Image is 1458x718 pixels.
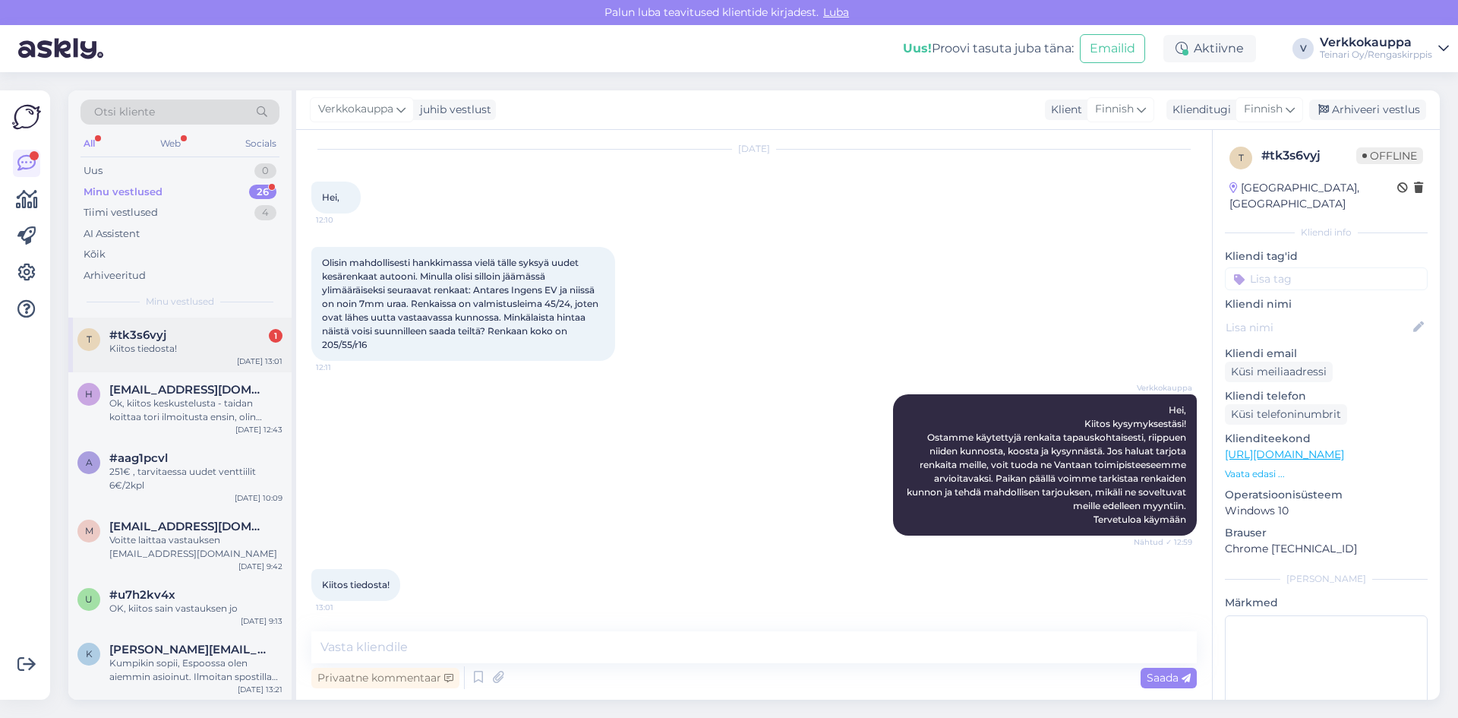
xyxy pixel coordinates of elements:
div: juhib vestlust [414,102,491,118]
p: Märkmed [1225,595,1428,611]
span: Verkkokauppa [1135,382,1192,394]
span: Luba [819,5,854,19]
div: All [80,134,98,153]
div: [DATE] 13:01 [237,356,282,367]
span: m [85,525,93,536]
div: V [1292,38,1314,59]
p: Brauser [1225,525,1428,541]
div: Küsi telefoninumbrit [1225,404,1347,425]
span: a [86,457,93,468]
div: Teinari Oy/Rengaskirppis [1320,49,1432,61]
div: Privaatne kommentaar [311,668,459,688]
span: k [86,648,93,659]
button: Emailid [1080,34,1145,63]
b: Uus! [903,41,932,55]
span: Offline [1356,147,1423,164]
div: Web [157,134,184,153]
div: 1 [269,329,282,343]
a: VerkkokauppaTeinari Oy/Rengaskirppis [1320,36,1449,61]
div: Minu vestlused [84,185,163,200]
span: 12:10 [316,214,373,226]
p: Chrome [TECHNICAL_ID] [1225,541,1428,557]
input: Lisa tag [1225,267,1428,290]
p: Operatsioonisüsteem [1225,487,1428,503]
span: Nähtud ✓ 12:59 [1134,536,1192,548]
div: [DATE] 12:43 [235,424,282,435]
div: # tk3s6vyj [1261,147,1356,165]
span: Minu vestlused [146,295,214,308]
div: Klient [1045,102,1082,118]
div: [DATE] 13:21 [238,684,282,695]
span: t [87,334,92,345]
div: Voitte laittaa vastauksen [EMAIL_ADDRESS][DOMAIN_NAME] [109,533,282,561]
div: Proovi tasuta juba täna: [903,40,1074,58]
span: Finnish [1095,101,1134,118]
div: 251€ , tarvitaessa uudet venttiilit 6€/2kpl [109,465,282,492]
p: Kliendi telefon [1225,388,1428,404]
span: karri.huusko@kolumbus.fi [109,643,267,656]
div: [DATE] 9:13 [241,615,282,627]
div: [DATE] [311,142,1197,156]
p: Windows 10 [1225,503,1428,519]
div: Kliendi info [1225,226,1428,239]
span: u [85,593,93,605]
p: Vaata edasi ... [1225,467,1428,481]
span: Saada [1147,671,1191,685]
span: h [85,388,93,400]
span: 13:01 [316,602,373,613]
div: 4 [254,205,276,220]
span: Verkkokauppa [318,101,393,118]
div: Tiimi vestlused [84,205,158,220]
div: Verkkokauppa [1320,36,1432,49]
span: 12:11 [316,362,373,373]
div: [DATE] 10:09 [235,492,282,504]
p: Kliendi tag'id [1225,248,1428,264]
p: Kliendi email [1225,346,1428,362]
span: Finnish [1244,101,1283,118]
div: 0 [254,163,276,179]
div: [PERSON_NAME] [1225,572,1428,586]
a: [URL][DOMAIN_NAME] [1225,448,1344,461]
span: #u7h2kv4x [109,588,175,602]
div: 26 [249,185,276,200]
img: Askly Logo [12,103,41,131]
span: Hei, [322,191,339,203]
div: Klienditugi [1166,102,1231,118]
div: Ok, kiitos keskustelusta - taidan koittaa tori ilmoitusta ensin, olin ajatellut 400€ koko paketista [109,397,282,424]
span: #tk3s6vyj [109,328,166,342]
input: Lisa nimi [1226,319,1410,336]
span: harrisirpa@gmail.com [109,383,267,397]
p: Kliendi nimi [1225,296,1428,312]
div: Socials [242,134,279,153]
span: #aag1pcvl [109,451,168,465]
div: Kõik [84,247,106,262]
div: Uus [84,163,103,179]
div: Küsi meiliaadressi [1225,362,1333,382]
div: [GEOGRAPHIC_DATA], [GEOGRAPHIC_DATA] [1229,180,1397,212]
span: Otsi kliente [94,104,155,120]
div: Arhiveeritud [84,268,146,283]
div: OK, kiitos sain vastauksen jo [109,602,282,615]
span: Kiitos tiedosta! [322,579,390,590]
p: Klienditeekond [1225,431,1428,447]
span: Olisin mahdollisesti hankkimassa vielä tälle syksyä uudet kesärenkaat autooni. Minulla olisi sill... [322,257,601,350]
div: [DATE] 9:42 [238,561,282,572]
div: Arhiveeri vestlus [1309,100,1426,120]
div: Aktiivne [1163,35,1256,62]
span: mikko.niska1@gmail.com [109,520,267,533]
span: t [1239,152,1244,163]
div: Kiitos tiedosta! [109,342,282,356]
div: AI Assistent [84,226,140,242]
span: Hei, Kiitos kysymyksestäsi! Ostamme käytettyjä renkaita tapauskohtaisesti, riippuen niiden kunnos... [907,404,1188,525]
div: Kumpikin sopii, Espoossa olen aiemmin asioinut. Ilmoitan spostilla (vastaamalla tähän ketjuun) ku... [109,656,282,684]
